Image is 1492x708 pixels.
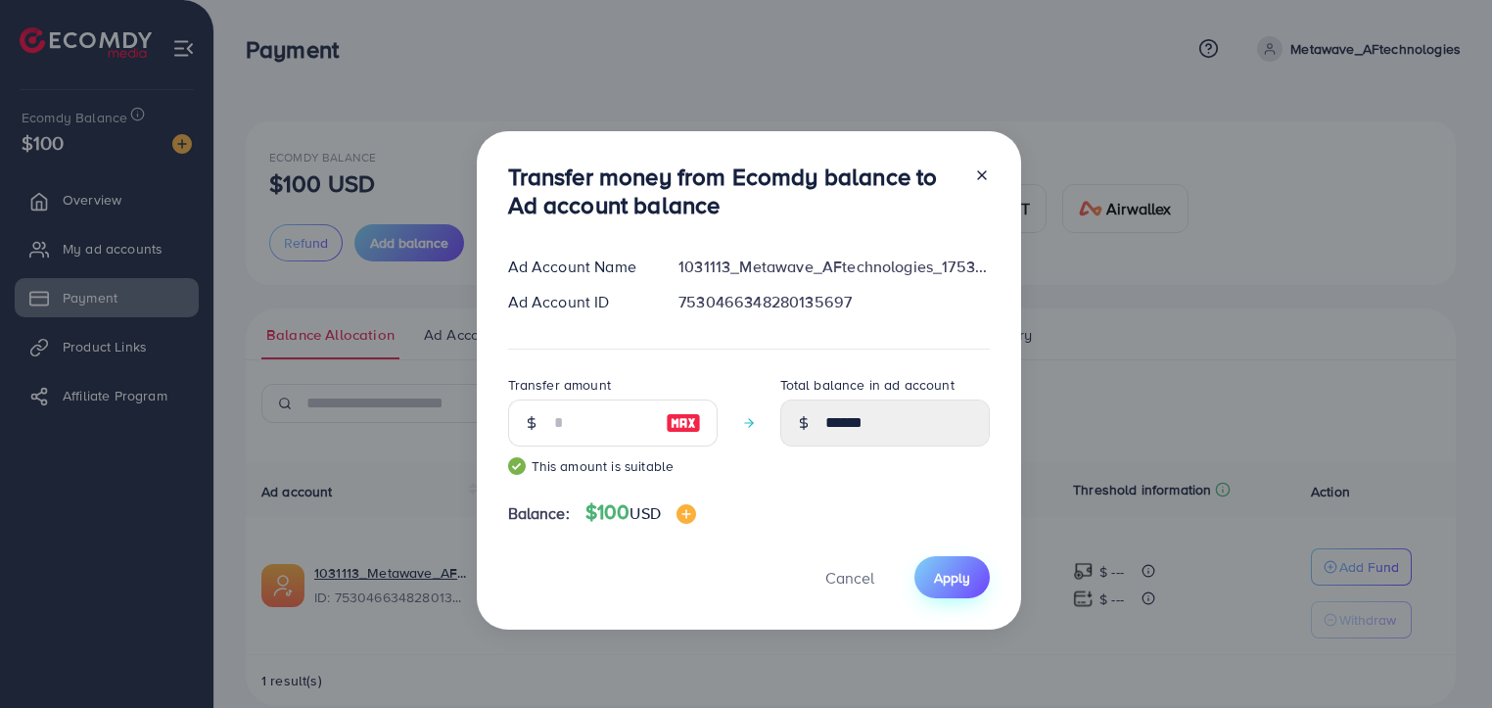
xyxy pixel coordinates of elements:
div: 1031113_Metawave_AFtechnologies_1753323342931 [663,256,1004,278]
div: Ad Account ID [492,291,664,313]
label: Transfer amount [508,375,611,395]
span: Apply [934,568,970,588]
div: 7530466348280135697 [663,291,1004,313]
img: guide [508,457,526,475]
div: Ad Account Name [492,256,664,278]
label: Total balance in ad account [780,375,955,395]
iframe: Chat [1409,620,1477,693]
small: This amount is suitable [508,456,718,476]
img: image [676,504,696,524]
h4: $100 [585,500,696,525]
h3: Transfer money from Ecomdy balance to Ad account balance [508,163,958,219]
button: Apply [914,556,990,598]
button: Cancel [801,556,899,598]
span: USD [629,502,660,524]
span: Balance: [508,502,570,525]
span: Cancel [825,567,874,589]
img: image [666,411,701,435]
